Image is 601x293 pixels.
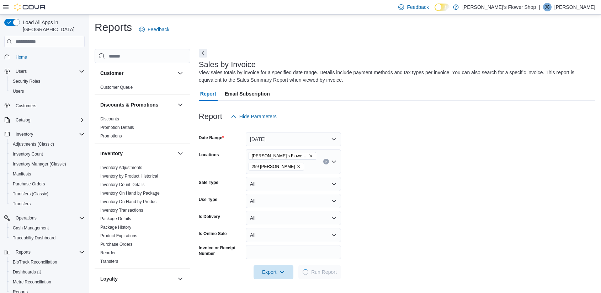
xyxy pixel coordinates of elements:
p: | [539,3,540,11]
span: Home [16,54,27,60]
button: All [246,177,341,191]
a: Metrc Reconciliation [10,278,54,286]
button: Remove 299 Knickerbocker from selection in this group [297,164,301,169]
span: Misha's Flower Shop [249,152,316,160]
a: Product Expirations [100,233,137,238]
button: Operations [1,213,87,223]
div: Inventory [95,163,190,268]
button: All [246,194,341,208]
button: Loyalty [100,275,175,282]
button: Discounts & Promotions [176,101,185,109]
span: Adjustments (Classic) [13,141,54,147]
span: Users [13,67,85,76]
button: Cash Management [7,223,87,233]
a: BioTrack Reconciliation [10,258,60,266]
div: Discounts & Promotions [95,115,190,143]
span: Package History [100,224,131,230]
span: Feedback [148,26,169,33]
a: Security Roles [10,77,43,86]
span: Traceabilty Dashboard [10,234,85,242]
span: JC [545,3,550,11]
a: Customers [13,102,39,110]
span: Transfers [13,201,31,207]
button: Inventory [1,129,87,139]
span: Inventory [13,130,85,139]
span: Purchase Orders [10,180,85,188]
button: Inventory [13,130,36,139]
button: Transfers [7,199,87,209]
span: Reports [16,249,31,255]
span: Feedback [407,4,429,11]
button: Security Roles [7,76,87,86]
a: Promotions [100,134,122,139]
a: Discounts [100,116,119,121]
span: Manifests [13,171,31,177]
div: View sales totals by invoice for a specified date range. Details include payment methods and tax ... [199,69,592,84]
label: Is Online Sale [199,231,227,237]
button: Users [7,86,87,96]
span: Cash Management [13,225,49,231]
span: Traceabilty Dashboard [13,235,55,241]
input: Dark Mode [435,4,450,11]
span: 299 Knickerbocker [249,163,304,170]
h3: Loyalty [100,275,118,282]
span: Reports [13,248,85,256]
button: Transfers (Classic) [7,189,87,199]
span: Promotion Details [100,125,134,130]
button: Loyalty [176,275,185,283]
span: 299 [PERSON_NAME] [252,163,295,170]
a: Reorder [100,250,116,255]
span: Export [258,265,289,279]
label: Is Delivery [199,214,220,219]
a: Package Details [100,216,131,221]
span: Purchase Orders [100,242,133,247]
span: Metrc Reconciliation [10,278,85,286]
a: Purchase Orders [100,242,133,247]
a: Manifests [10,170,34,178]
span: Inventory Manager (Classic) [13,161,66,167]
span: Inventory Manager (Classic) [10,160,85,168]
span: Users [10,87,85,96]
a: Inventory Manager (Classic) [10,160,69,168]
a: Transfers [100,259,118,264]
span: Transfers [100,259,118,264]
span: Promotions [100,133,122,139]
span: Discounts [100,116,119,122]
h3: Sales by Invoice [199,60,256,69]
a: Dashboards [10,268,44,276]
a: Promotion Details [100,125,134,130]
div: Customer [95,83,190,94]
h3: Inventory [100,150,123,157]
span: Users [16,69,27,74]
button: Purchase Orders [7,179,87,189]
span: Home [13,52,85,61]
span: Manifests [10,170,85,178]
button: Home [1,51,87,62]
button: Catalog [13,116,33,124]
label: Date Range [199,135,224,141]
span: Metrc Reconciliation [13,279,51,285]
span: Security Roles [10,77,85,86]
span: Adjustments (Classic) [10,140,85,148]
a: Inventory by Product Historical [100,174,158,179]
span: Reorder [100,250,116,256]
a: Inventory Transactions [100,208,143,213]
span: BioTrack Reconciliation [13,259,57,265]
button: LoadingRun Report [298,265,341,279]
a: Users [10,87,27,96]
button: Adjustments (Classic) [7,139,87,149]
label: Locations [199,152,219,158]
span: Operations [13,214,85,222]
a: Traceabilty Dashboard [10,234,58,242]
button: Customer [100,70,175,77]
span: Customer Queue [100,85,133,90]
span: [PERSON_NAME]'s Flower Shop [252,152,307,159]
button: Next [199,49,207,58]
span: Load All Apps in [GEOGRAPHIC_DATA] [20,19,85,33]
a: Feedback [136,22,172,37]
span: Inventory Count [10,150,85,158]
button: BioTrack Reconciliation [7,257,87,267]
button: Users [13,67,30,76]
span: Users [13,88,24,94]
